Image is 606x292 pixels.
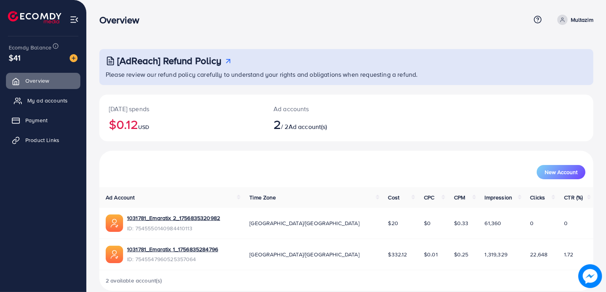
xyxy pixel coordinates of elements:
[109,117,255,132] h2: $0.12
[289,122,327,131] span: Ad account(s)
[530,250,548,258] span: 22,648
[117,55,222,66] h3: [AdReach] Refund Policy
[454,219,469,227] span: $0.33
[127,245,218,253] a: 1031781_Emaratix 1_1756835284796
[388,193,400,201] span: Cost
[6,93,80,108] a: My ad accounts
[106,214,123,232] img: ic-ads-acc.e4c84228.svg
[424,250,438,258] span: $0.01
[9,52,21,63] span: $41
[454,250,469,258] span: $0.25
[138,123,149,131] span: USD
[485,219,502,227] span: 61,360
[274,117,378,132] h2: / 2
[454,193,465,201] span: CPM
[554,15,593,25] a: Multazim
[99,14,146,26] h3: Overview
[25,116,47,124] span: Payment
[106,193,135,201] span: Ad Account
[564,250,573,258] span: 1.72
[564,219,568,227] span: 0
[106,277,162,284] span: 2 available account(s)
[70,15,79,24] img: menu
[6,73,80,89] a: Overview
[109,104,255,114] p: [DATE] spends
[388,219,398,227] span: $20
[530,193,545,201] span: Clicks
[6,132,80,148] a: Product Links
[127,224,220,232] span: ID: 7545550140984410113
[8,11,61,23] img: logo
[106,246,123,263] img: ic-ads-acc.e4c84228.svg
[9,44,51,51] span: Ecomdy Balance
[571,15,593,25] p: Multazim
[127,214,220,222] a: 1031781_Emaratix 2_1756835320982
[530,219,534,227] span: 0
[274,115,281,133] span: 2
[485,250,507,258] span: 1,319,329
[6,112,80,128] a: Payment
[485,193,513,201] span: Impression
[424,193,434,201] span: CPC
[424,219,431,227] span: $0
[388,250,407,258] span: $332.12
[25,77,49,85] span: Overview
[249,193,276,201] span: Time Zone
[27,97,68,104] span: My ad accounts
[274,104,378,114] p: Ad accounts
[106,70,589,79] p: Please review our refund policy carefully to understand your rights and obligations when requesti...
[578,264,602,288] img: image
[545,169,578,175] span: New Account
[537,165,585,179] button: New Account
[249,250,359,258] span: [GEOGRAPHIC_DATA]/[GEOGRAPHIC_DATA]
[25,136,59,144] span: Product Links
[127,255,218,263] span: ID: 7545547960525357064
[564,193,583,201] span: CTR (%)
[70,54,78,62] img: image
[249,219,359,227] span: [GEOGRAPHIC_DATA]/[GEOGRAPHIC_DATA]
